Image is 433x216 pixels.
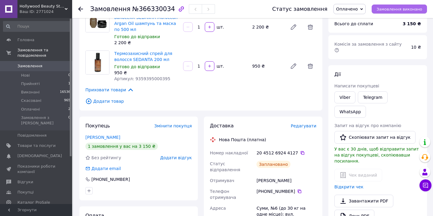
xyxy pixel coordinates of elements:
[17,200,50,205] span: Каталог ProSale
[210,206,226,211] span: Адреса
[250,23,285,31] div: 2 200 ₴
[21,90,40,95] span: Виконані
[334,195,393,207] a: Завантажити PDF
[60,90,70,95] span: 16536
[334,42,403,53] span: Комісія за замовлення з сайту
[17,37,34,43] span: Головна
[334,147,419,163] span: У вас є 30 днів, щоб відправити запит на відгук покупцеві, скопіювавши посилання.
[86,51,109,74] img: Термозахисний спрей для волосся SEDANTA 200 мл
[334,91,355,103] a: Viber
[21,81,40,87] span: Прийняті
[91,166,121,172] div: Додати email
[85,135,120,140] a: [PERSON_NAME]
[68,107,70,112] span: 2
[210,123,234,129] span: Доставка
[210,161,240,172] span: Статус відправлення
[160,155,192,160] span: Додати відгук
[68,115,70,126] span: 0
[21,73,30,78] span: Нові
[3,21,71,32] input: Пошук
[114,9,177,32] a: Набір для догляду за волоссям SEDANTA Moroccan Argan Oil шампунь та маска по 500 мл
[17,153,62,159] span: [DEMOGRAPHIC_DATA]
[215,24,225,30] div: шт.
[217,137,268,143] div: Нова Пошта (платна)
[256,188,316,194] div: [PHONE_NUMBER]
[304,21,316,33] span: Видалити
[86,9,109,32] img: Набір для догляду за волоссям SEDANTA Moroccan Argan Oil шампунь та маска по 500 мл
[21,115,68,126] span: Замовлення з [PERSON_NAME]
[20,4,65,9] span: Hollywood Beauty Store / МАТЕРІАЛИ ДЛЯ БʼЮТІ МАЙСТРІВ✨КОСМЕТИКА ДЛЯ ВОЛОССЯ✨
[21,107,40,112] span: Оплачені
[114,70,178,76] div: 950 ₴
[114,40,178,46] div: 2 200 ₴
[154,123,192,128] span: Змінити покупця
[17,133,47,138] span: Повідомлення
[255,175,318,186] div: [PERSON_NAME]
[132,5,175,13] span: №366330034
[64,98,70,103] span: 965
[210,151,248,155] span: Номер накладної
[256,150,316,156] div: 20 4512 6924 4127
[85,98,316,105] span: Додати товар
[334,184,364,189] a: Відкрити чек
[403,21,421,26] b: 3 150 ₴
[17,190,34,195] span: Покупці
[272,6,327,12] div: Статус замовлення
[20,9,72,14] div: Ваш ID: 2771024
[334,21,373,26] span: Всього до сплати
[85,166,121,172] div: Додати email
[336,7,358,11] span: Оплачено
[334,123,401,128] span: Запит на відгук про компанію
[407,41,425,54] div: 10 ₴
[114,64,160,69] span: Готово до відправки
[17,63,42,69] span: Замовлення
[91,155,121,160] span: Без рейтингу
[68,73,70,78] span: 0
[334,131,416,144] button: Скопіювати запит на відгук
[334,106,366,118] a: WhatsApp
[114,51,172,62] a: Термозахисний спрей для волосся SEDANTA 200 мл
[91,176,131,182] div: [PHONE_NUMBER]
[291,123,316,128] span: Редагувати
[90,5,131,13] span: Замовлення
[334,71,341,77] span: Дії
[21,98,41,103] span: Скасовані
[17,47,72,58] span: Замовлення та повідомлення
[250,62,285,70] div: 950 ₴
[215,63,225,69] div: шт.
[85,143,158,150] div: 1 замовлення у вас на 3 150 ₴
[210,178,234,183] span: Отримувач
[17,179,33,185] span: Відгуки
[304,60,316,72] span: Видалити
[287,60,299,72] a: Редагувати
[85,87,134,93] span: Приховати товари
[256,161,290,168] div: Заплановано
[114,34,160,39] span: Готово до відправки
[287,21,299,33] a: Редагувати
[376,7,422,11] span: Замовлення виконано
[358,91,387,103] a: Telegram
[17,143,56,148] span: Товари та послуги
[210,189,236,200] span: Телефон отримувача
[68,81,70,87] span: 1
[114,76,170,81] span: Артикул: 9359395000395
[372,5,427,14] button: Замовлення виконано
[85,123,110,129] span: Покупець
[334,84,379,88] span: Написати покупцеві
[78,6,83,12] div: Повернутися назад
[419,179,431,191] button: Чат з покупцем
[17,164,56,175] span: Показники роботи компанії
